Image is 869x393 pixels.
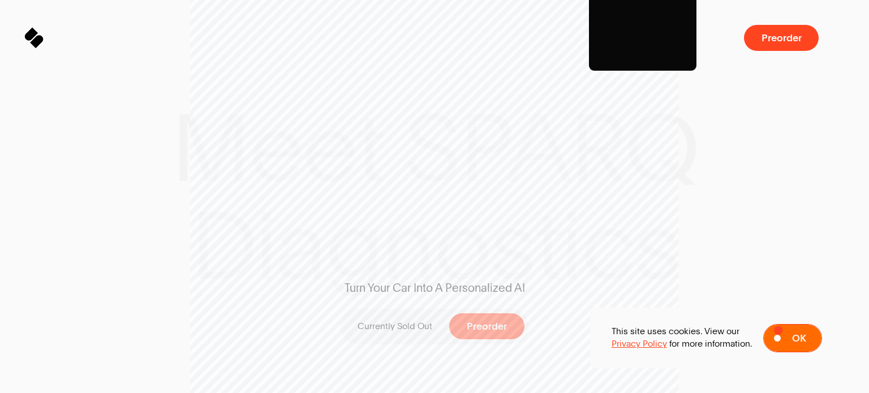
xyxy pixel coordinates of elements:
button: Ok [763,324,822,352]
p: This site uses cookies. View our for more information. [612,325,752,349]
span: Preorder [467,321,507,331]
img: Range Rover Scenic Shot [173,49,280,210]
span: Ok [792,333,806,343]
span: Preorder [761,33,801,43]
span: Turn Your Car Into A Personalized AI [344,280,524,296]
button: Preorder a SPARQ Diagnostics Device [744,25,819,51]
span: Turn Your Car Into A Personalized AI [323,280,546,296]
button: Preorder [449,313,524,339]
a: Privacy Policy [612,338,667,349]
p: Currently Sold Out [358,320,432,332]
img: Product Shot of a SPARQ Diagnostics Device [728,62,835,155]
